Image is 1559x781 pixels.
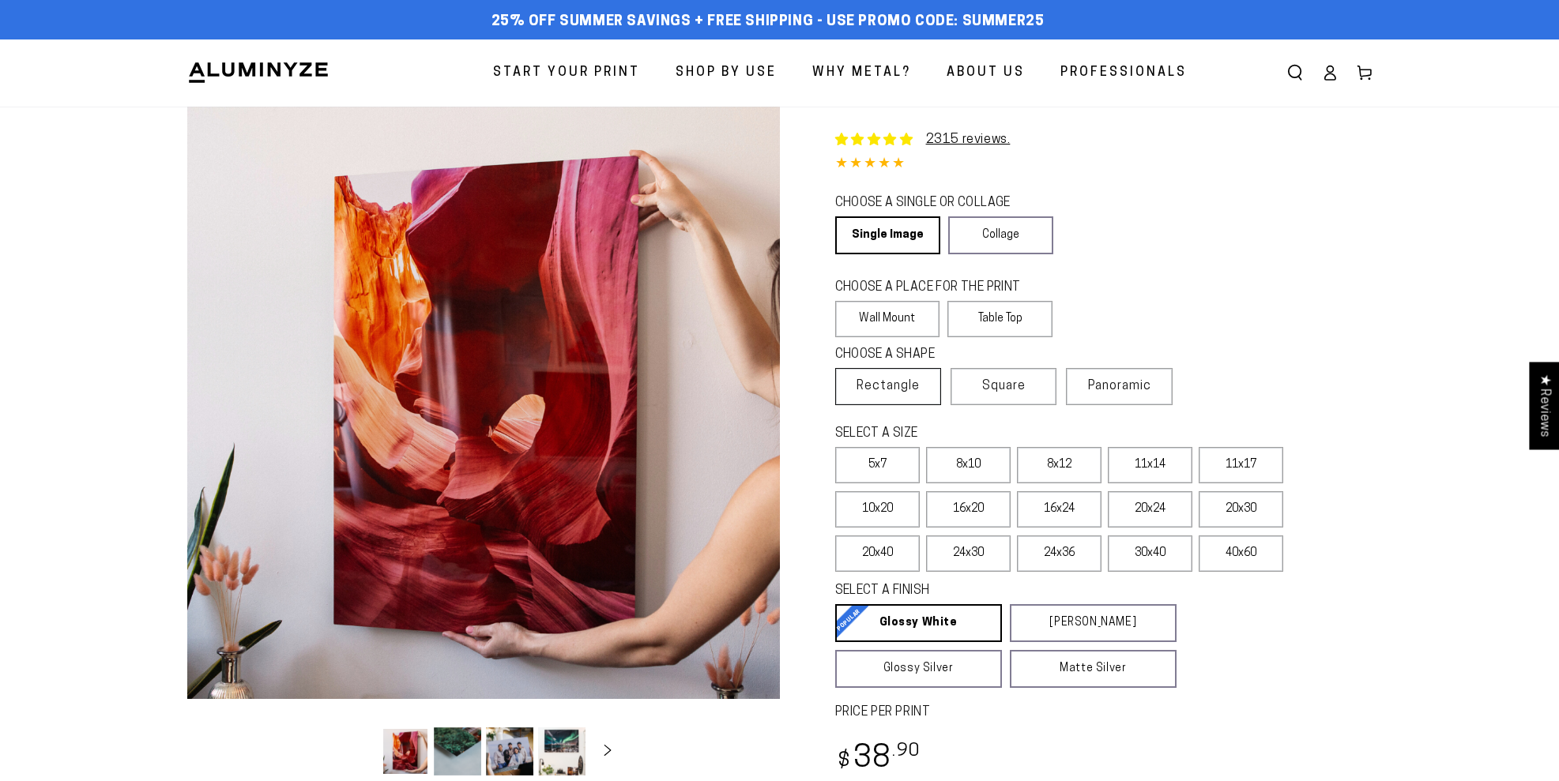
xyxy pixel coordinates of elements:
label: 16x20 [926,491,1011,528]
label: 10x20 [835,491,920,528]
button: Load image 1 in gallery view [382,727,429,775]
label: 16x24 [1017,491,1101,528]
label: 20x40 [835,535,920,572]
div: Click to open Judge.me floating reviews tab [1529,362,1559,449]
legend: CHOOSE A SHAPE [835,346,1041,364]
a: Professionals [1049,52,1199,94]
label: 24x36 [1017,535,1101,572]
label: 20x24 [1108,491,1192,528]
span: Start Your Print [493,62,640,84]
button: Load image 4 in gallery view [538,727,586,775]
label: 8x10 [926,447,1011,483]
span: $ [838,751,851,772]
label: 30x40 [1108,535,1192,572]
span: Rectangle [857,377,920,396]
legend: CHOOSE A PLACE FOR THE PRINT [835,279,1038,297]
label: 11x14 [1108,447,1192,483]
media-gallery: Gallery Viewer [187,107,780,780]
legend: SELECT A FINISH [835,582,1139,600]
label: Wall Mount [835,301,940,337]
button: Slide right [590,734,625,768]
a: Matte Silver [1010,650,1177,688]
label: 11x17 [1199,447,1283,483]
a: Glossy White [835,604,1002,642]
label: Table Top [947,301,1053,337]
legend: CHOOSE A SINGLE OR COLLAGE [835,194,1039,212]
span: 25% off Summer Savings + Free Shipping - Use Promo Code: SUMMER25 [491,13,1045,31]
label: 8x12 [1017,447,1101,483]
label: 24x30 [926,535,1011,572]
a: About Us [935,52,1037,94]
span: About Us [947,62,1025,84]
sup: .90 [892,742,921,760]
a: Start Your Print [481,52,652,94]
a: Shop By Use [664,52,789,94]
a: 2315 reviews. [926,133,1011,146]
a: Single Image [835,216,940,254]
label: PRICE PER PRINT [835,704,1373,722]
span: Square [982,377,1026,396]
legend: SELECT A SIZE [835,425,1151,443]
span: Shop By Use [676,62,777,84]
bdi: 38 [835,744,921,775]
span: Why Metal? [812,62,911,84]
a: Collage [948,216,1053,254]
summary: Search our site [1278,55,1312,90]
span: Panoramic [1088,380,1151,392]
label: 40x60 [1199,535,1283,572]
button: Load image 2 in gallery view [434,727,481,775]
label: 20x30 [1199,491,1283,528]
button: Load image 3 in gallery view [486,727,533,775]
a: [PERSON_NAME] [1010,604,1177,642]
label: 5x7 [835,447,920,483]
img: Aluminyze [187,61,329,84]
div: 4.85 out of 5.0 stars [835,153,1373,176]
a: Why Metal? [800,52,923,94]
span: Professionals [1060,62,1187,84]
a: Glossy Silver [835,650,1002,688]
button: Slide left [342,734,377,768]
